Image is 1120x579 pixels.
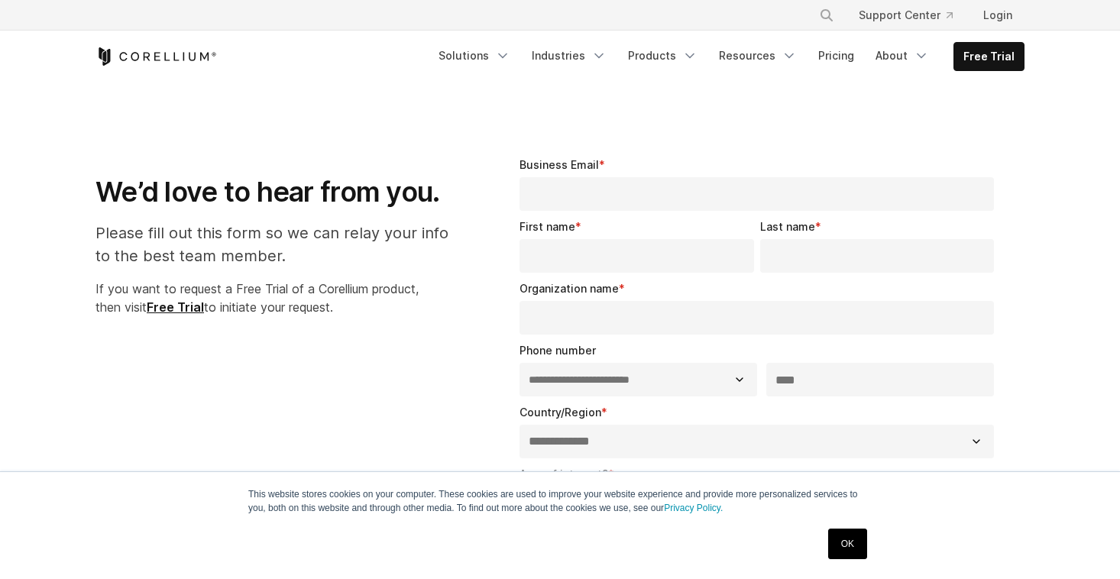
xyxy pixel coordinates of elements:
[95,47,217,66] a: Corellium Home
[710,42,806,70] a: Resources
[809,42,863,70] a: Pricing
[95,222,465,267] p: Please fill out this form so we can relay your info to the best team member.
[520,158,599,171] span: Business Email
[429,42,520,70] a: Solutions
[520,344,596,357] span: Phone number
[619,42,707,70] a: Products
[429,42,1025,71] div: Navigation Menu
[147,299,204,315] a: Free Trial
[95,280,465,316] p: If you want to request a Free Trial of a Corellium product, then visit to initiate your request.
[954,43,1024,70] a: Free Trial
[523,42,616,70] a: Industries
[520,282,619,295] span: Organization name
[971,2,1025,29] a: Login
[866,42,938,70] a: About
[828,529,867,559] a: OK
[760,220,815,233] span: Last name
[813,2,840,29] button: Search
[664,503,723,513] a: Privacy Policy.
[95,175,465,209] h1: We’d love to hear from you.
[248,487,872,515] p: This website stores cookies on your computer. These cookies are used to improve your website expe...
[846,2,965,29] a: Support Center
[520,406,601,419] span: Country/Region
[520,220,575,233] span: First name
[801,2,1025,29] div: Navigation Menu
[520,467,608,480] span: Area of interest?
